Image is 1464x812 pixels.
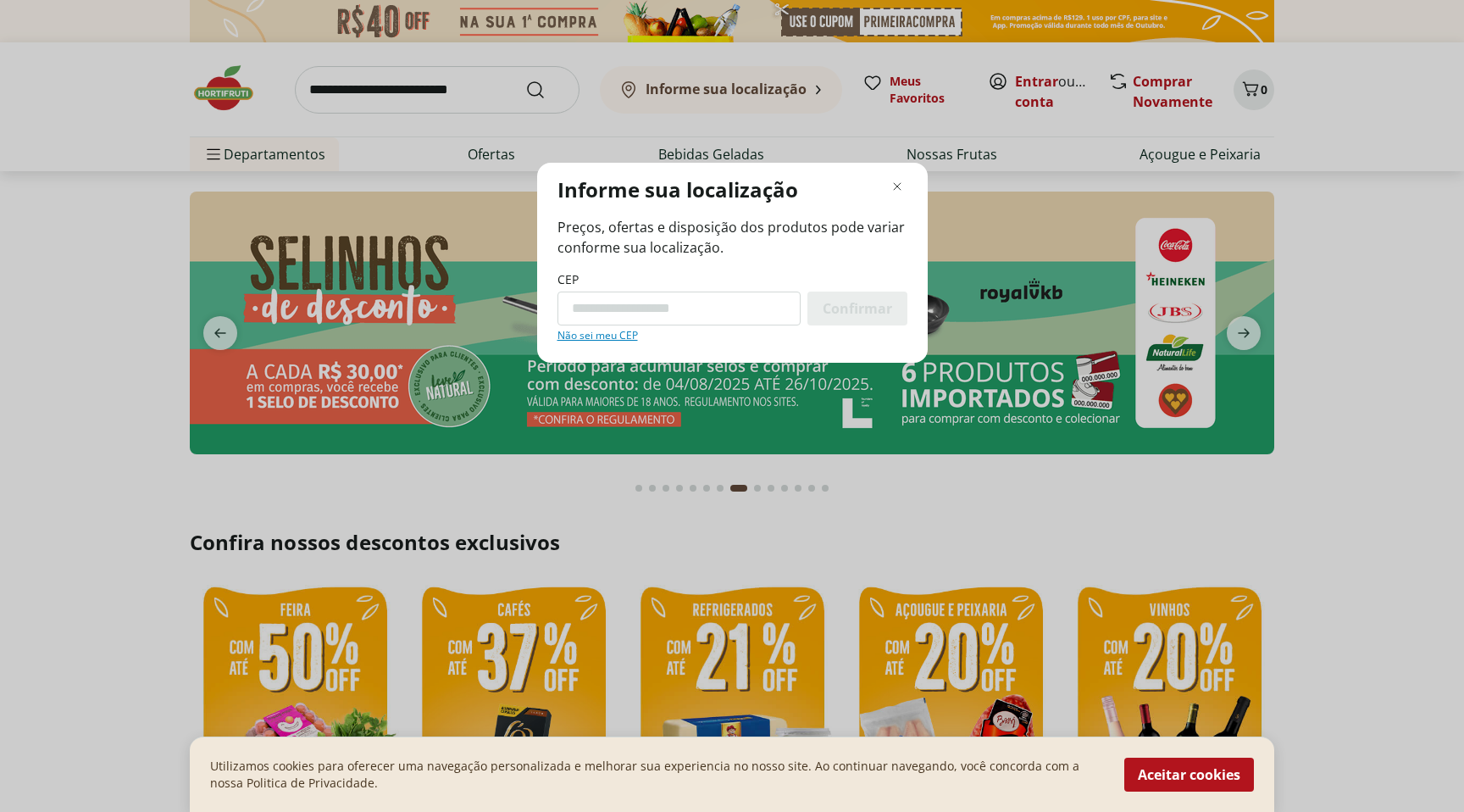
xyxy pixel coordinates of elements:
[557,271,579,288] label: CEP
[210,758,1104,792] p: Utilizamos cookies para oferecer uma navegação personalizada e melhorar sua experiencia no nosso ...
[557,176,798,203] p: Informe sua localização
[887,176,907,197] button: Fechar modal de regionalização
[557,217,907,258] span: Preços, ofertas e disposição dos produtos pode variar conforme sua localização.
[1124,758,1254,792] button: Aceitar cookies
[823,302,892,315] span: Confirmar
[807,292,907,325] button: Confirmar
[537,163,928,363] div: Modal de regionalização
[557,329,638,342] a: Não sei meu CEP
